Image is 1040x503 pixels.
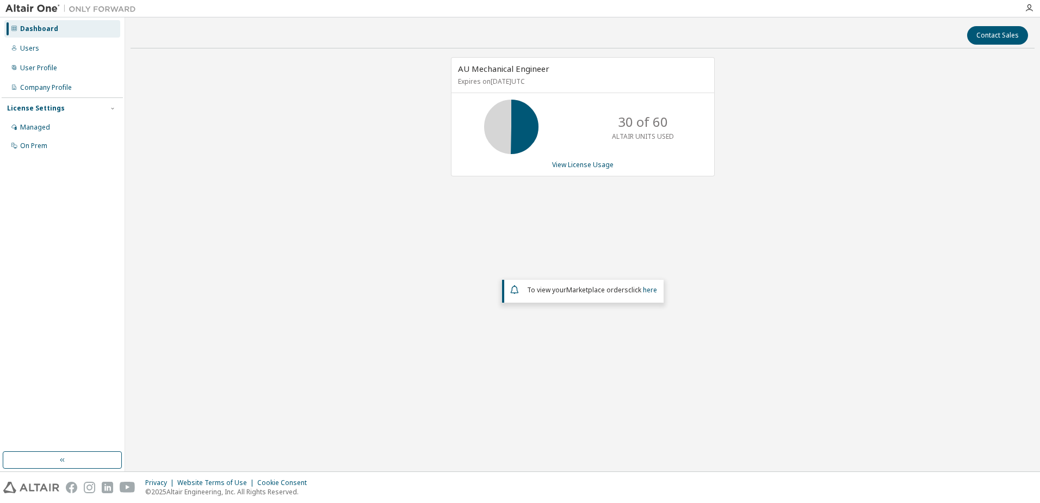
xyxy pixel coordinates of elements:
p: ALTAIR UNITS USED [612,132,674,141]
a: here [643,285,657,295]
div: Company Profile [20,83,72,92]
div: User Profile [20,64,57,72]
a: View License Usage [552,160,614,169]
div: Dashboard [20,24,58,33]
div: Managed [20,123,50,132]
img: Altair One [5,3,141,14]
div: Cookie Consent [257,479,313,487]
p: © 2025 Altair Engineering, Inc. All Rights Reserved. [145,487,313,496]
div: Users [20,44,39,53]
div: License Settings [7,104,65,113]
div: On Prem [20,142,47,150]
p: 30 of 60 [618,113,668,131]
span: AU Mechanical Engineer [458,63,549,74]
img: linkedin.svg [102,482,113,493]
p: Expires on [DATE] UTC [458,77,705,86]
span: To view your click [527,285,657,295]
img: youtube.svg [120,482,135,493]
img: instagram.svg [84,482,95,493]
em: Marketplace orders [566,285,628,295]
div: Privacy [145,479,177,487]
img: altair_logo.svg [3,482,59,493]
img: facebook.svg [66,482,77,493]
button: Contact Sales [967,26,1028,45]
div: Website Terms of Use [177,479,257,487]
